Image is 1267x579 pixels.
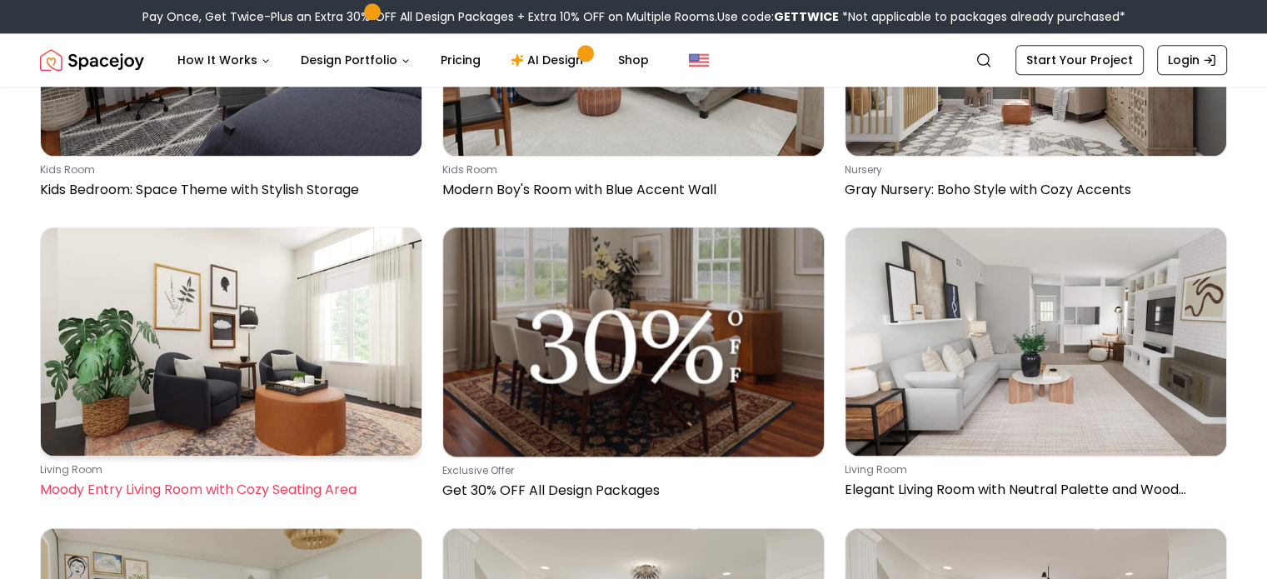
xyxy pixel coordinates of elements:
img: Moody Entry Living Room with Cozy Seating Area [41,227,422,456]
b: GETTWICE [774,8,839,25]
p: kids room [40,163,416,177]
a: Shop [605,43,662,77]
p: living room [40,463,416,477]
nav: Main [164,43,662,77]
p: Modern Boy's Room with Blue Accent Wall [442,180,818,200]
button: How It Works [164,43,284,77]
a: AI Design [497,43,601,77]
p: living room [845,463,1220,477]
a: Login [1157,45,1227,75]
a: Moody Entry Living Room with Cozy Seating Arealiving roomMoody Entry Living Room with Cozy Seatin... [40,227,422,507]
p: Elegant Living Room with Neutral Palette and Wood Accents [845,480,1220,500]
p: Moody Entry Living Room with Cozy Seating Area [40,480,416,500]
p: kids room [442,163,818,177]
p: Gray Nursery: Boho Style with Cozy Accents [845,180,1220,200]
img: Spacejoy Logo [40,43,144,77]
p: nursery [845,163,1220,177]
img: United States [689,50,709,70]
img: Get 30% OFF All Design Packages [443,227,824,457]
span: *Not applicable to packages already purchased* [839,8,1125,25]
a: Start Your Project [1015,45,1144,75]
a: Get 30% OFF All Design PackagesExclusive OfferGet 30% OFF All Design Packages [442,227,825,507]
p: Get 30% OFF All Design Packages [442,481,818,501]
div: Pay Once, Get Twice-Plus an Extra 30% OFF All Design Packages + Extra 10% OFF on Multiple Rooms. [142,8,1125,25]
nav: Global [40,33,1227,87]
span: Use code: [717,8,839,25]
p: Exclusive Offer [442,464,818,477]
a: Elegant Living Room with Neutral Palette and Wood Accentsliving roomElegant Living Room with Neut... [845,227,1227,507]
button: Design Portfolio [287,43,424,77]
a: Spacejoy [40,43,144,77]
p: Kids Bedroom: Space Theme with Stylish Storage [40,180,416,200]
img: Elegant Living Room with Neutral Palette and Wood Accents [845,227,1226,456]
a: Pricing [427,43,494,77]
